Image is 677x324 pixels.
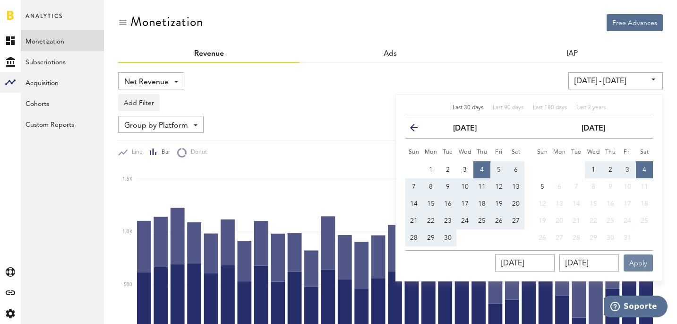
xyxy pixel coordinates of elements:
small: Sunday [409,149,420,155]
span: Last 180 days [533,105,567,111]
span: 2 [608,166,612,173]
button: 28 [568,229,585,246]
button: 27 [551,229,568,246]
span: 26 [539,235,546,241]
button: 10 [619,178,636,195]
span: 23 [444,218,452,224]
span: 24 [624,218,631,224]
button: 4 [636,161,653,178]
span: 22 [427,218,435,224]
button: 15 [422,195,439,212]
button: 19 [534,212,551,229]
button: 2 [439,161,456,178]
span: Group by Platform [124,118,188,134]
span: Line [128,149,143,157]
span: 28 [410,235,418,241]
span: 14 [573,201,580,207]
text: 1.0K [122,230,133,235]
button: 25 [473,212,490,229]
text: 500 [124,282,132,287]
button: 16 [602,195,619,212]
span: 2 [446,166,450,173]
span: 11 [641,184,648,190]
button: 18 [473,195,490,212]
button: 18 [636,195,653,212]
span: 16 [607,201,614,207]
span: 12 [495,184,503,190]
span: 27 [556,235,563,241]
button: 27 [507,212,524,229]
div: Monetization [130,14,204,29]
a: Cohorts [21,93,104,114]
span: 17 [624,201,631,207]
button: 12 [534,195,551,212]
input: __.__.____ [559,254,619,271]
button: 21 [568,212,585,229]
span: Donut [187,149,207,157]
span: 18 [641,201,648,207]
small: Monday [553,149,566,155]
span: 22 [590,218,597,224]
span: 8 [429,184,433,190]
button: 23 [439,212,456,229]
small: Wednesday [459,149,471,155]
button: 30 [439,229,456,246]
small: Thursday [605,149,616,155]
button: 12 [490,178,507,195]
span: 14 [410,201,418,207]
small: Tuesday [571,149,582,155]
a: Revenue [194,50,224,58]
span: 20 [556,218,563,224]
span: 13 [512,184,520,190]
span: 8 [591,184,595,190]
button: 23 [602,212,619,229]
span: 29 [427,235,435,241]
button: 29 [422,229,439,246]
button: 20 [507,195,524,212]
span: 31 [624,235,631,241]
span: 9 [608,184,612,190]
button: 30 [602,229,619,246]
span: Bar [157,149,170,157]
span: Analytics [26,10,63,30]
button: 15 [585,195,602,212]
button: 22 [585,212,602,229]
button: 21 [405,212,422,229]
button: 5 [490,161,507,178]
button: 24 [456,212,473,229]
span: 23 [607,218,614,224]
button: 28 [405,229,422,246]
span: 1 [429,166,433,173]
small: Tuesday [443,149,453,155]
span: 4 [480,166,484,173]
a: Ads [384,50,397,58]
span: 17 [461,201,469,207]
iframe: Abre un widget desde donde se puede obtener más información [604,296,668,319]
input: __.__.____ [495,254,555,271]
span: 7 [412,184,416,190]
small: Wednesday [587,149,600,155]
span: 4 [643,166,646,173]
small: Saturday [640,149,649,155]
span: Last 2 years [576,105,606,111]
span: 3 [463,166,467,173]
span: 13 [556,201,563,207]
span: 10 [461,184,469,190]
button: Add Filter [118,94,160,111]
small: Sunday [537,149,548,155]
button: 7 [568,178,585,195]
span: 28 [573,235,580,241]
strong: [DATE] [453,125,477,132]
span: Last 30 days [453,105,483,111]
span: 16 [444,201,452,207]
button: 29 [585,229,602,246]
span: 20 [512,201,520,207]
button: 17 [456,195,473,212]
a: Custom Reports [21,114,104,134]
small: Saturday [512,149,521,155]
span: 19 [495,201,503,207]
span: Last 90 days [493,105,523,111]
button: 7 [405,178,422,195]
span: 25 [478,218,486,224]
